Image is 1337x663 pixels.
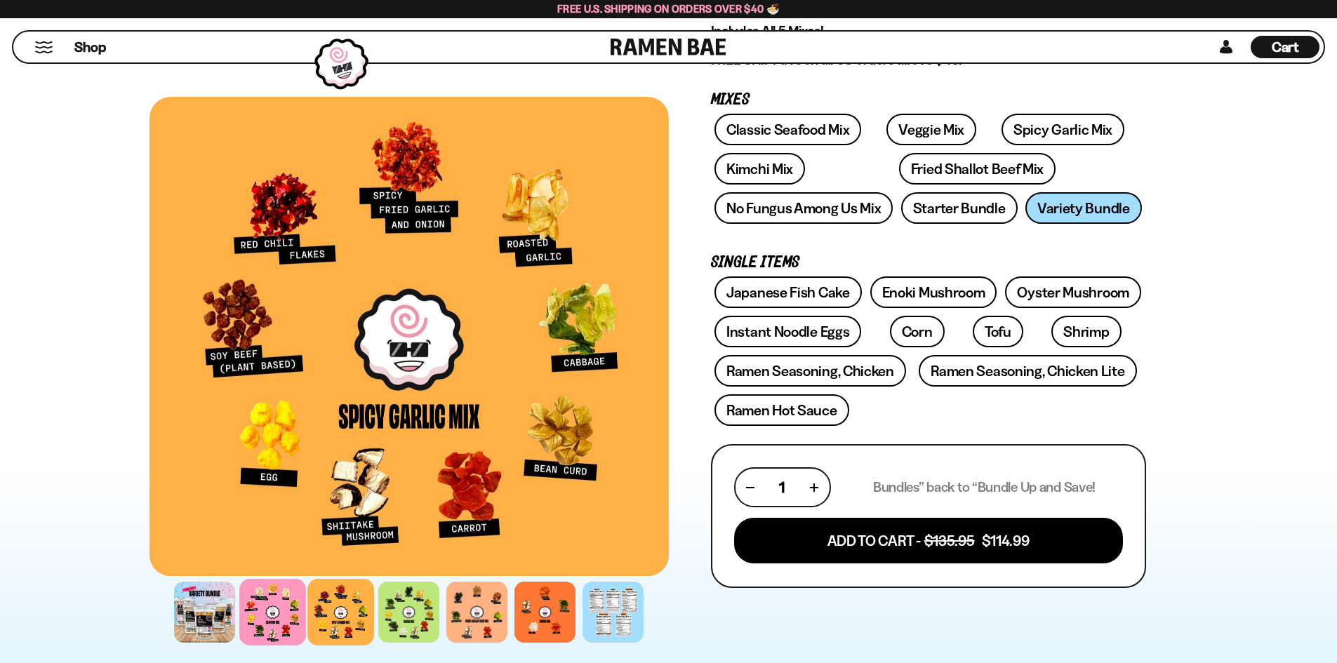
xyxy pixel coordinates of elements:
span: Free U.S. Shipping on Orders over $40 🍜 [557,2,780,15]
a: Corn [890,316,945,347]
a: Kimchi Mix [714,153,805,185]
a: Enoki Mushroom [870,276,997,308]
a: Tofu [973,316,1023,347]
a: Starter Bundle [901,192,1018,224]
a: Japanese Fish Cake [714,276,862,308]
a: Ramen Seasoning, Chicken Lite [919,355,1136,387]
span: 1 [779,478,785,496]
a: No Fungus Among Us Mix [714,192,893,224]
span: Cart [1272,39,1299,55]
a: Shop [74,36,106,58]
span: Shop [74,38,106,57]
p: Bundles” back to “Bundle Up and Save! [873,478,1096,496]
a: Ramen Hot Sauce [714,394,849,426]
a: Classic Seafood Mix [714,114,861,145]
button: Mobile Menu Trigger [34,41,53,53]
a: Oyster Mushroom [1005,276,1141,308]
a: Spicy Garlic Mix [1002,114,1124,145]
a: Shrimp [1051,316,1121,347]
a: Ramen Seasoning, Chicken [714,355,906,387]
p: Single Items [711,256,1146,269]
a: Instant Noodle Eggs [714,316,861,347]
button: Add To Cart - $135.95 $114.99 [734,518,1123,563]
p: Mixes [711,93,1146,107]
a: Veggie Mix [886,114,976,145]
a: Fried Shallot Beef Mix [899,153,1056,185]
div: Cart [1251,32,1319,62]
